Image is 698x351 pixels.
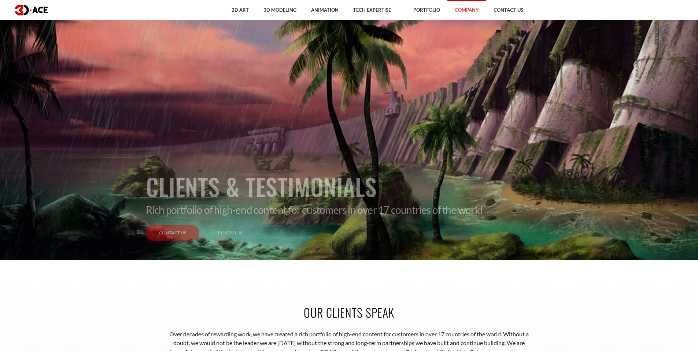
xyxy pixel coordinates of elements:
a: Portfolio [205,225,257,241]
h2: Our clients speak [146,304,553,321]
img: logo dark [15,5,48,15]
h1: Clients & Testimonials [146,169,553,204]
p: Rich portfolio of high-end content for customers in over 17 countries of the world [146,204,553,216]
a: Contact Us [146,225,199,241]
